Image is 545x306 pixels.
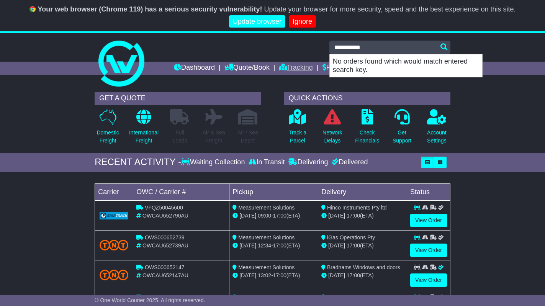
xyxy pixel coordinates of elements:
span: Measurement Solutions [238,205,295,211]
span: [DATE] [239,272,256,278]
a: Tracking [279,62,313,75]
span: iGas Operations Pty [327,234,375,241]
p: Track a Parcel [289,129,306,145]
span: Measurement Solutions [238,264,295,270]
span: [DATE] [239,213,256,219]
p: Full Loads [170,129,189,145]
span: Measurement Solutions [238,294,295,300]
td: Delivery [318,183,407,200]
span: 17:00 [347,242,360,249]
span: 09:00 [258,213,271,219]
span: OWS000652576 [145,294,185,300]
a: Ignore [289,15,316,28]
span: OWCAU652739AU [142,242,188,249]
a: CheckFinancials [355,109,380,149]
img: TNT_Domestic.png [100,270,128,280]
p: Get Support [393,129,411,145]
span: CSBP Limited Kwinana [327,294,382,300]
span: Update your browser for more security, speed and the best experience on this site. [264,5,516,13]
div: In Transit [247,158,286,167]
p: International Freight [129,129,159,145]
a: Track aParcel [288,109,307,149]
div: Delivered [330,158,368,167]
td: Pickup [229,183,318,200]
b: Your web browser (Chrome 119) has a serious security vulnerability! [38,5,262,13]
span: OWCAU652790AU [142,213,188,219]
span: [DATE] [328,242,345,249]
span: OWS000652147 [145,264,185,270]
a: Financials [322,62,357,75]
div: Delivering [286,158,330,167]
span: 17:00 [273,272,286,278]
span: Hinco Instruments Pty ltd [327,205,387,211]
span: © One World Courier 2025. All rights reserved. [95,297,205,303]
span: Measurement Solutions [238,234,295,241]
a: GetSupport [392,109,412,149]
div: - (ETA) [232,272,315,280]
p: No orders found which would match entered search key. [330,54,482,77]
span: OWS000652739 [145,234,185,241]
span: OWCAU652147AU [142,272,188,278]
div: (ETA) [321,272,404,280]
div: GET A QUOTE [95,92,261,105]
div: (ETA) [321,212,404,220]
span: 13:02 [258,272,271,278]
p: Account Settings [427,129,447,145]
div: Waiting Collection [181,158,247,167]
td: OWC / Carrier # [133,183,229,200]
span: 17:00 [273,242,286,249]
div: RECENT ACTIVITY - [95,157,181,168]
span: [DATE] [328,213,345,219]
span: VFQZ50045600 [145,205,183,211]
span: 17:00 [347,272,360,278]
p: Check Financials [355,129,379,145]
div: - (ETA) [232,242,315,250]
a: Quote/Book [224,62,270,75]
a: View Order [410,244,447,257]
a: Update browser [229,15,285,28]
a: DomesticFreight [96,109,119,149]
p: Network Delays [322,129,342,145]
a: Dashboard [174,62,215,75]
span: 17:00 [347,213,360,219]
img: TNT_Domestic.png [100,240,128,250]
a: NetworkDelays [322,109,342,149]
p: Air & Sea Freight [203,129,225,145]
a: View Order [410,273,447,287]
a: AccountSettings [427,109,447,149]
a: InternationalFreight [129,109,159,149]
a: View Order [410,214,447,227]
td: Carrier [95,183,133,200]
span: 17:00 [273,213,286,219]
span: Bradnams Windows and doors [327,264,400,270]
span: [DATE] [328,272,345,278]
span: 12:34 [258,242,271,249]
div: (ETA) [321,242,404,250]
p: Air / Sea Depot [237,129,258,145]
p: Domestic Freight [97,129,119,145]
div: QUICK ACTIONS [284,92,450,105]
span: [DATE] [239,242,256,249]
td: Status [407,183,450,200]
img: GetCarrierServiceLogo [100,212,128,219]
div: - (ETA) [232,212,315,220]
